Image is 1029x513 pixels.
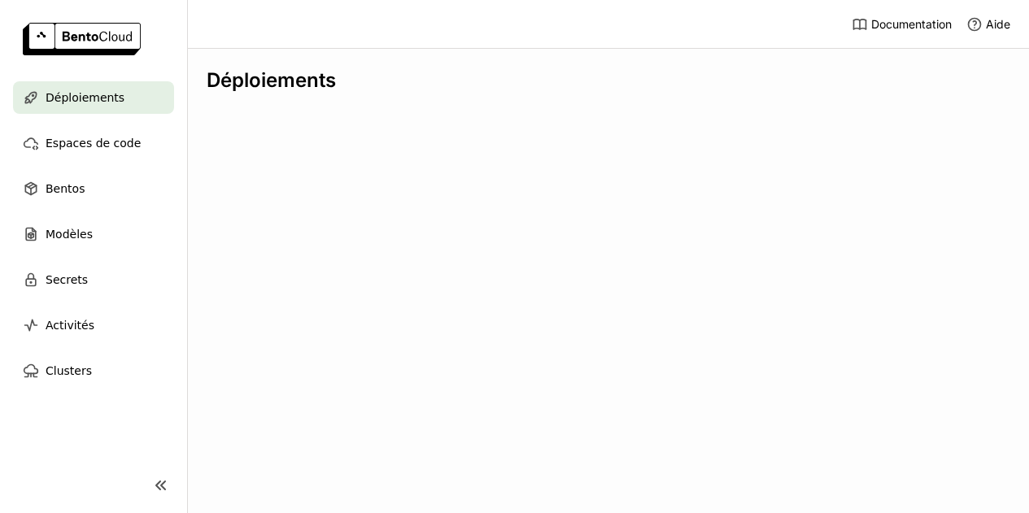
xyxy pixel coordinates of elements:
[207,68,1020,93] div: Déploiements
[46,179,85,198] span: Bentos
[966,16,1010,33] div: Aide
[13,172,174,205] a: Bentos
[13,354,174,387] a: Clusters
[852,16,952,33] a: Documentation
[46,88,124,107] span: Déploiements
[23,23,141,55] img: logo
[871,17,952,32] span: Documentation
[986,17,1010,32] span: Aide
[46,133,141,153] span: Espaces de code
[13,218,174,250] a: Modèles
[46,270,88,289] span: Secrets
[46,224,93,244] span: Modèles
[46,361,92,380] span: Clusters
[13,309,174,341] a: Activités
[13,263,174,296] a: Secrets
[46,315,94,335] span: Activités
